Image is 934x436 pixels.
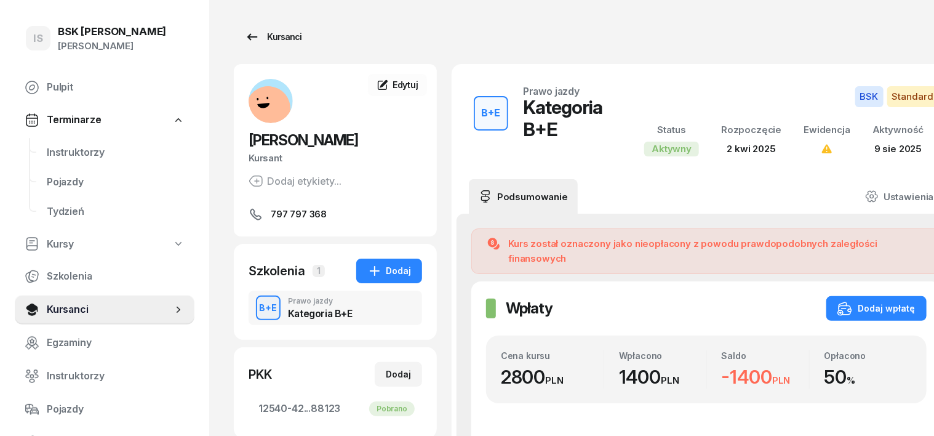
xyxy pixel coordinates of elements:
div: Cena kursu [501,350,604,361]
div: Ewidencja [804,122,850,138]
span: IS [33,33,43,44]
div: 1400 [619,366,706,389]
button: Dodaj etykiety... [249,174,341,188]
a: Kursy [15,230,194,259]
div: Saldo [722,350,809,361]
a: Kursanci [15,295,194,325]
div: Opłacono [824,350,912,361]
div: 50 [824,366,912,389]
div: Kursanci [245,30,301,44]
span: 12540-42...88123 [258,401,412,417]
small: PLN [772,374,791,386]
span: 1 [313,265,325,277]
a: Edytuj [368,74,427,96]
div: Kurs został oznaczony jako nieopłacony z powodu prawdopodobnych zaległości finansowych [508,236,925,266]
span: Kursy [47,236,74,252]
a: Szkolenia [15,262,194,291]
div: Wpłacono [619,350,706,361]
span: 797 797 368 [271,207,327,222]
div: Kategoria B+E [523,96,615,140]
div: Szkolenia [249,262,305,280]
span: BSK [855,86,884,107]
span: Tydzień [47,204,185,220]
div: Rozpoczęcie [721,122,781,138]
span: Edytuj [393,79,418,90]
div: Dodaj [386,367,411,382]
div: Pobrano [369,402,415,416]
small: % [847,374,855,386]
a: Instruktorzy [37,138,194,168]
div: B+E [255,300,282,315]
a: Pojazdy [37,168,194,197]
span: Szkolenia [47,268,185,285]
button: B+E [474,96,508,131]
button: B+EPrawo jazdyKategoria B+E [249,291,422,325]
a: Instruktorzy [15,361,194,391]
button: Dodaj [375,362,422,387]
div: BSK [PERSON_NAME] [58,26,166,37]
span: Pojazdy [47,174,185,190]
span: [PERSON_NAME] [249,131,358,149]
a: Terminarze [15,106,194,134]
a: Tydzień [37,197,194,227]
div: Dodaj wpłatę [837,301,916,316]
button: Dodaj wpłatę [826,296,927,321]
div: [PERSON_NAME] [58,38,166,54]
div: Prawo jazdy [288,297,353,305]
span: Instruktorzy [47,145,185,161]
div: 9 sie 2025 [872,141,924,157]
a: Egzaminy [15,328,194,358]
div: Dodaj [367,264,411,278]
small: PLN [545,374,564,386]
a: Pojazdy [15,395,194,424]
div: -1400 [722,366,809,389]
button: B+E [256,296,281,320]
a: Kursanci [234,25,313,49]
div: 2800 [501,366,604,389]
span: 2 kwi 2025 [727,143,776,155]
div: Prawo jazdy [523,86,580,96]
span: Kursanci [47,302,172,318]
div: Status [644,122,699,138]
span: Instruktorzy [47,368,185,384]
div: PKK [249,366,272,383]
button: Dodaj [356,259,422,283]
div: Aktywność [872,122,924,138]
h2: Wpłaty [506,299,553,318]
div: Kursant [249,150,422,166]
div: B+E [477,103,506,124]
div: Kategoria B+E [288,309,353,318]
span: Egzaminy [47,335,185,351]
small: PLN [661,374,679,386]
span: Pulpit [47,79,185,95]
a: Podsumowanie [469,179,578,214]
a: Pulpit [15,73,194,102]
div: Aktywny [644,142,699,156]
a: 12540-42...88123Pobrano [249,394,422,424]
span: Terminarze [47,112,101,128]
a: 797 797 368 [249,207,422,222]
span: Pojazdy [47,402,185,418]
